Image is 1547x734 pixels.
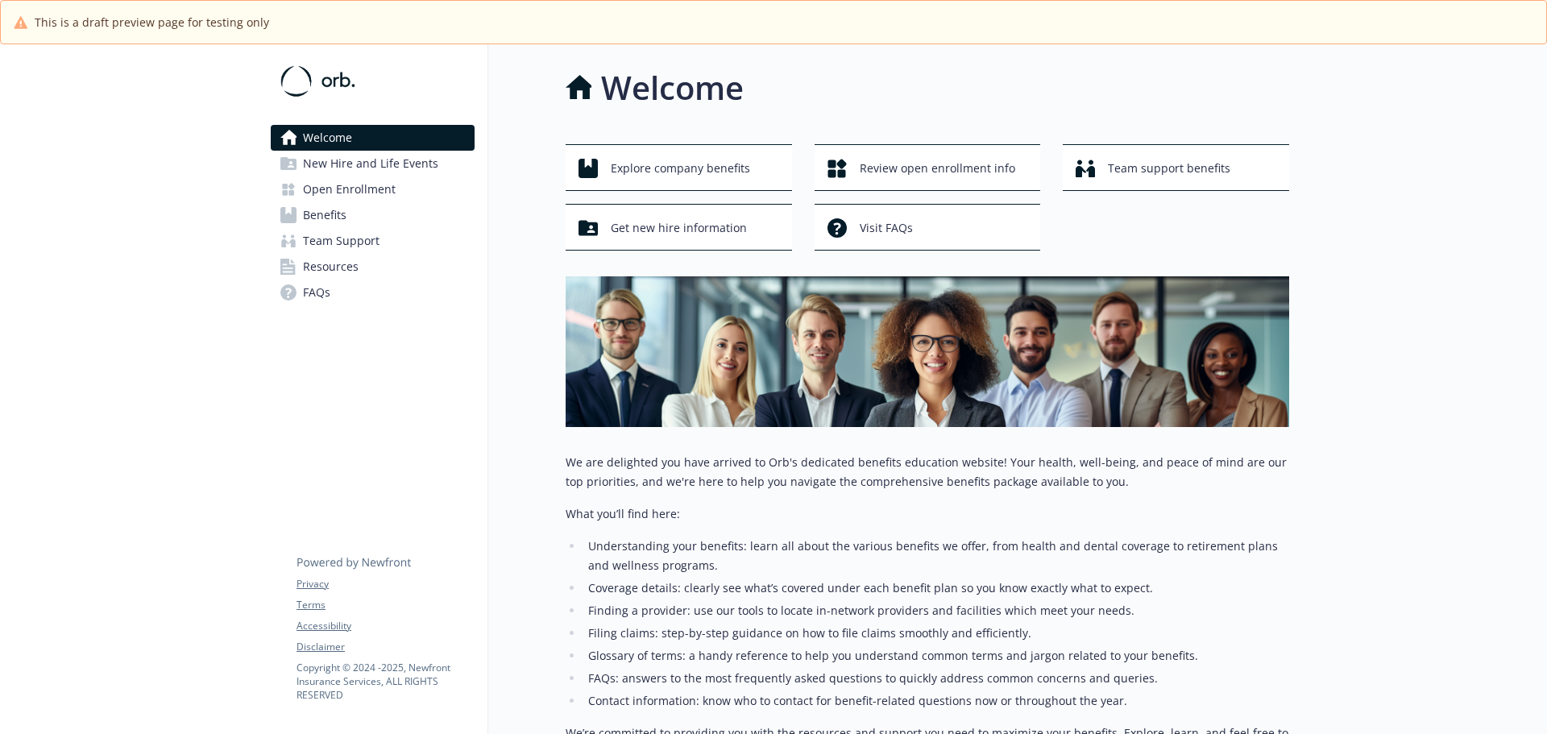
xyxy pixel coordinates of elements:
span: Benefits [303,202,346,228]
h1: Welcome [601,64,744,112]
span: Team Support [303,228,379,254]
span: Get new hire information [611,213,747,243]
a: Privacy [297,577,474,591]
span: Visit FAQs [860,213,913,243]
img: overview page banner [566,276,1289,427]
li: Contact information: know who to contact for benefit-related questions now or throughout the year. [583,691,1289,711]
button: Get new hire information [566,204,792,251]
button: Review open enrollment info [815,144,1041,191]
span: New Hire and Life Events [303,151,438,176]
a: Welcome [271,125,475,151]
li: Understanding your benefits: learn all about the various benefits we offer, from health and denta... [583,537,1289,575]
li: FAQs: answers to the most frequently asked questions to quickly address common concerns and queries. [583,669,1289,688]
a: Disclaimer [297,640,474,654]
button: Visit FAQs [815,204,1041,251]
a: Open Enrollment [271,176,475,202]
a: Benefits [271,202,475,228]
span: FAQs [303,280,330,305]
button: Team support benefits [1063,144,1289,191]
a: Resources [271,254,475,280]
a: Team Support [271,228,475,254]
span: This is a draft preview page for testing only [35,14,269,31]
a: Accessibility [297,619,474,633]
a: Terms [297,598,474,612]
li: Coverage details: clearly see what’s covered under each benefit plan so you know exactly what to ... [583,578,1289,598]
span: Welcome [303,125,352,151]
span: Review open enrollment info [860,153,1015,184]
p: What you’ll find here: [566,504,1289,524]
span: Open Enrollment [303,176,396,202]
span: Team support benefits [1108,153,1230,184]
p: Copyright © 2024 - 2025 , Newfront Insurance Services, ALL RIGHTS RESERVED [297,661,474,702]
a: New Hire and Life Events [271,151,475,176]
a: FAQs [271,280,475,305]
li: Finding a provider: use our tools to locate in-network providers and facilities which meet your n... [583,601,1289,620]
span: Resources [303,254,359,280]
button: Explore company benefits [566,144,792,191]
span: Explore company benefits [611,153,750,184]
p: We are delighted you have arrived to Orb's dedicated benefits education website! Your health, wel... [566,453,1289,491]
li: Filing claims: step-by-step guidance on how to file claims smoothly and efficiently. [583,624,1289,643]
li: Glossary of terms: a handy reference to help you understand common terms and jargon related to yo... [583,646,1289,666]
